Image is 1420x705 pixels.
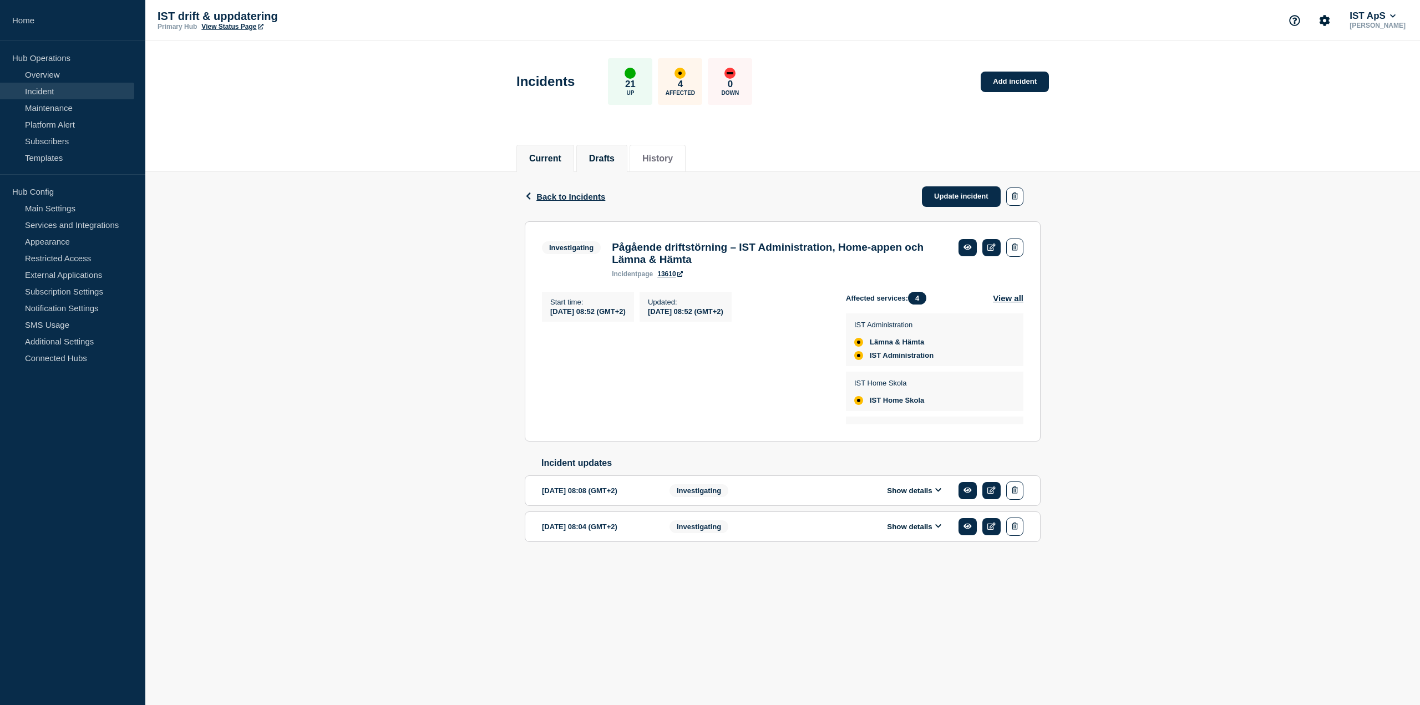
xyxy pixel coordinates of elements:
[1313,9,1336,32] button: Account settings
[993,292,1023,305] button: View all
[158,23,197,31] p: Primary Hub
[516,74,575,89] h1: Incidents
[884,522,945,531] button: Show details
[1347,22,1408,29] p: [PERSON_NAME]
[612,241,947,266] h3: Pågående driftstörning – IST Administration, Home-appen och Lämna & Hämta
[541,458,1041,468] h2: Incident updates
[884,486,945,495] button: Show details
[678,79,683,90] p: 4
[1347,11,1398,22] button: IST ApS
[854,424,911,432] p: IST Lärande
[550,298,626,306] p: Start time :
[642,154,673,164] button: History
[670,484,728,497] span: Investigating
[648,298,723,306] p: Updated :
[666,90,695,96] p: Affected
[525,192,605,201] button: Back to Incidents
[542,518,653,536] div: [DATE] 08:04 (GMT+2)
[728,79,733,90] p: 0
[529,154,561,164] button: Current
[870,338,924,347] span: Lämna & Hämta
[612,270,637,278] span: incident
[870,351,934,360] span: IST Administration
[846,292,932,305] span: Affected services:
[625,79,636,90] p: 21
[550,307,626,316] span: [DATE] 08:52 (GMT+2)
[542,481,653,500] div: [DATE] 08:08 (GMT+2)
[922,186,1001,207] a: Update incident
[854,396,863,405] div: affected
[854,321,934,329] p: IST Administration
[670,520,728,533] span: Investigating
[854,351,863,360] div: affected
[657,270,682,278] a: 13610
[158,10,379,23] p: IST drift & uppdatering
[612,270,653,278] p: page
[625,68,636,79] div: up
[854,379,924,387] p: IST Home Skola
[542,241,601,254] span: Investigating
[1283,9,1306,32] button: Support
[201,23,263,31] a: View Status Page
[870,396,924,405] span: IST Home Skola
[854,338,863,347] div: affected
[908,292,926,305] span: 4
[626,90,634,96] p: Up
[536,192,605,201] span: Back to Incidents
[981,72,1049,92] a: Add incident
[648,306,723,316] div: [DATE] 08:52 (GMT+2)
[722,90,739,96] p: Down
[724,68,736,79] div: down
[589,154,615,164] button: Drafts
[674,68,686,79] div: affected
